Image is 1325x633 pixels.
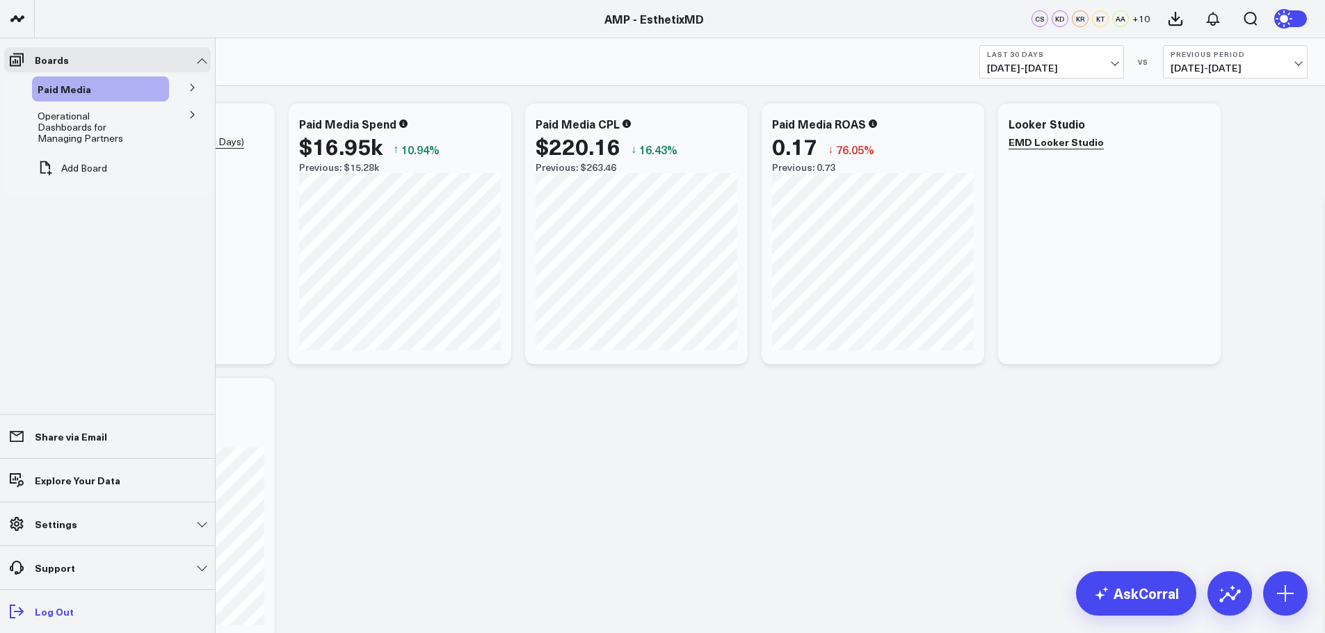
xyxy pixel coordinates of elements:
[1131,58,1156,66] div: VS
[32,153,107,183] button: Add Board
[772,116,866,131] div: Paid Media ROAS
[987,63,1116,74] span: [DATE] - [DATE]
[1076,571,1196,616] a: AskCorral
[38,109,123,145] span: Operational Dashboards for Managing Partners
[1171,63,1300,74] span: [DATE] - [DATE]
[1163,45,1308,79] button: Previous Period[DATE]-[DATE]
[1072,10,1089,27] div: KR
[1009,135,1104,149] b: EMD Looker Studio
[1092,10,1109,27] div: KT
[1031,10,1048,27] div: CS
[1009,116,1085,131] div: Looker Studio
[35,518,77,529] p: Settings
[772,133,817,158] div: 0.17
[38,82,91,96] span: Paid Media
[1112,10,1129,27] div: AA
[299,133,383,158] div: $16.95k
[35,431,107,442] p: Share via Email
[38,83,91,94] a: Paid Media
[828,140,833,158] span: ↓
[299,162,501,173] div: Previous: $15.28k
[35,562,75,573] p: Support
[35,475,120,486] p: Explore Your Data
[35,606,74,617] p: Log Out
[604,11,704,26] a: AMP - EsthetixMD
[631,140,636,158] span: ↓
[299,116,396,131] div: Paid Media Spend
[401,142,440,157] span: 10.94%
[38,110,145,144] a: Operational Dashboards for Managing Partners
[4,599,211,624] a: Log Out
[772,162,974,173] div: Previous: 0.73
[35,54,69,65] p: Boards
[536,133,620,158] div: $220.16
[1052,10,1068,27] div: KD
[836,142,874,157] span: 76.05%
[639,142,677,157] span: 16.43%
[979,45,1124,79] button: Last 30 Days[DATE]-[DATE]
[1132,10,1150,27] button: +10
[987,50,1116,58] b: Last 30 Days
[393,140,399,158] span: ↑
[536,116,620,131] div: Paid Media CPL
[536,162,737,173] div: Previous: $263.46
[1171,50,1300,58] b: Previous Period
[1009,135,1104,149] a: EMD Looker Studio
[1132,14,1150,24] span: + 10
